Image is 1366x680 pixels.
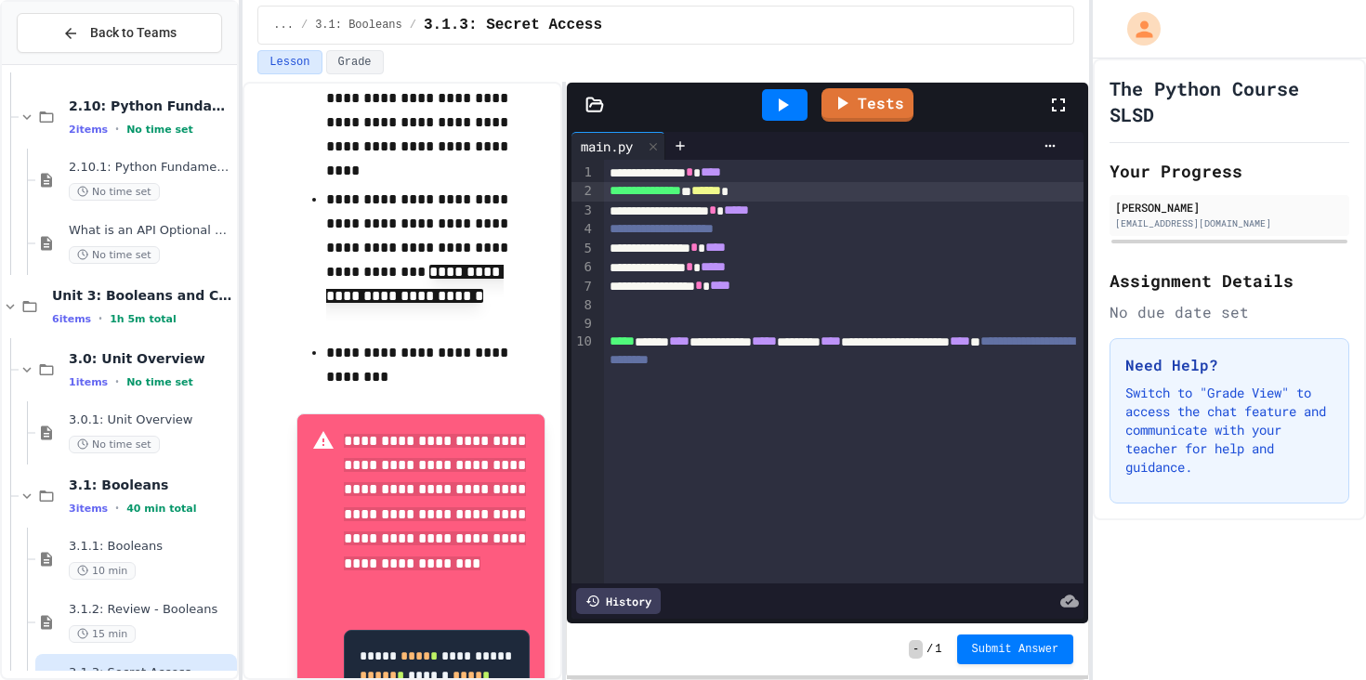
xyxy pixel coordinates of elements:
span: 3.1.2: Review - Booleans [69,602,233,618]
div: 7 [571,278,595,296]
div: 2 [571,182,595,201]
span: 3.1.3: Secret Access [424,14,602,36]
span: • [115,374,119,389]
div: No due date set [1110,301,1349,323]
span: ... [273,18,294,33]
h2: Assignment Details [1110,268,1349,294]
div: 5 [571,240,595,258]
span: / [926,642,933,657]
div: 3 [571,202,595,220]
span: No time set [126,124,193,136]
span: What is an API Optional Actiity [69,223,233,239]
span: Submit Answer [972,642,1059,657]
span: 15 min [69,625,136,643]
div: 4 [571,220,595,239]
span: 1h 5m total [110,313,177,325]
span: 6 items [52,313,91,325]
span: • [115,501,119,516]
div: [PERSON_NAME] [1115,199,1344,216]
span: Back to Teams [90,23,177,43]
span: • [115,122,119,137]
span: 2.10.1: Python Fundamentals Exam [69,160,233,176]
div: 10 [571,333,595,371]
span: 3 items [69,503,108,515]
span: 3.0: Unit Overview [69,350,233,367]
span: 1 [935,642,941,657]
span: No time set [126,376,193,388]
span: - [909,640,923,659]
button: Lesson [257,50,322,74]
div: main.py [571,137,642,156]
span: 10 min [69,562,136,580]
div: 9 [571,315,595,333]
button: Submit Answer [957,634,1074,664]
div: main.py [571,132,665,160]
span: / [410,18,416,33]
span: 3.1.1: Booleans [69,539,233,555]
span: 3.1: Booleans [69,477,233,493]
div: History [576,588,661,614]
span: 1 items [69,376,108,388]
div: 6 [571,258,595,277]
span: 2.10: Python Fundamentals Exam [69,98,233,114]
h3: Need Help? [1125,354,1333,376]
span: • [99,311,102,326]
div: [EMAIL_ADDRESS][DOMAIN_NAME] [1115,216,1344,230]
span: 3.1: Booleans [315,18,402,33]
div: 8 [571,296,595,315]
button: Back to Teams [17,13,222,53]
h1: The Python Course SLSD [1110,75,1349,127]
button: Grade [326,50,384,74]
span: / [301,18,308,33]
div: My Account [1108,7,1165,50]
span: No time set [69,246,160,264]
h2: Your Progress [1110,158,1349,184]
div: 1 [571,163,595,182]
span: 3.0.1: Unit Overview [69,412,233,428]
span: Unit 3: Booleans and Conditionals [52,287,233,304]
a: Tests [821,88,913,122]
span: 40 min total [126,503,196,515]
span: No time set [69,436,160,453]
span: No time set [69,183,160,201]
span: 2 items [69,124,108,136]
p: Switch to "Grade View" to access the chat feature and communicate with your teacher for help and ... [1125,384,1333,477]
